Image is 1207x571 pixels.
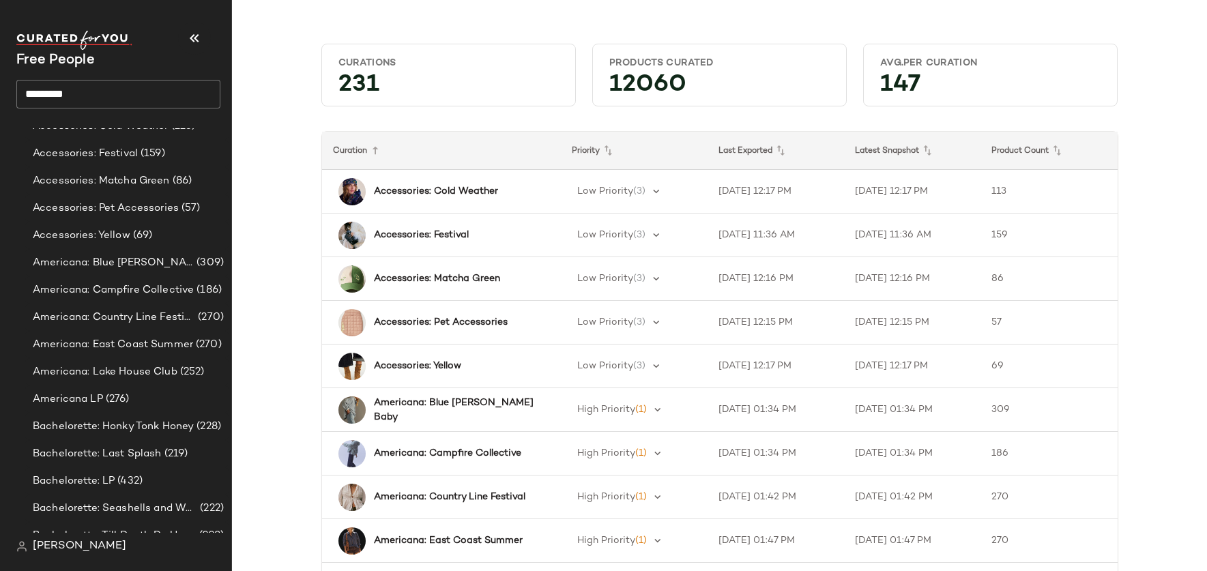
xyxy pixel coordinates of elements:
span: Low Priority [577,230,633,240]
th: Priority [561,132,708,170]
td: [DATE] 01:34 PM [708,388,844,432]
span: Bachelorette: Till Death Do Us Party [33,528,197,544]
span: (276) [103,392,130,407]
b: Accessories: Cold Weather [374,184,498,199]
td: 270 [980,519,1117,563]
span: Americana: East Coast Summer [33,337,193,353]
td: [DATE] 12:17 PM [844,345,980,388]
span: (252) [177,364,205,380]
td: [DATE] 01:34 PM [708,432,844,475]
span: (222) [197,501,224,516]
span: (69) [130,228,153,244]
td: [DATE] 12:17 PM [844,170,980,214]
span: Low Priority [577,361,633,371]
span: (3) [633,230,645,240]
span: (1) [635,405,647,415]
span: (3) [633,274,645,284]
b: Americana: Country Line Festival [374,490,525,504]
td: [DATE] 01:34 PM [844,388,980,432]
td: 186 [980,432,1117,475]
span: (186) [194,282,222,298]
td: [DATE] 12:17 PM [708,170,844,214]
img: 102795622_040_a [338,178,366,205]
span: (1) [635,536,647,546]
td: 309 [980,388,1117,432]
td: [DATE] 01:42 PM [844,475,980,519]
span: (3) [633,361,645,371]
span: Low Priority [577,317,633,327]
span: Americana: Country Line Festival [33,310,195,325]
span: Bachelorette: Seashells and Wedding Bells [33,501,197,516]
td: 69 [980,345,1117,388]
span: (309) [194,255,224,271]
td: 57 [980,301,1117,345]
span: (270) [195,310,224,325]
span: Americana: Campfire Collective [33,282,194,298]
td: 113 [980,170,1117,214]
div: 12060 [598,75,841,100]
span: (1) [635,448,647,458]
span: (159) [138,146,165,162]
span: Accessories: Matcha Green [33,173,170,189]
div: 231 [328,75,570,100]
span: (270) [193,337,222,353]
img: 101180578_092_f [338,396,366,424]
img: 100714385_237_d [338,440,366,467]
th: Curation [322,132,561,170]
b: Accessories: Festival [374,228,469,242]
td: [DATE] 11:36 AM [708,214,844,257]
span: (3) [633,186,645,196]
span: Americana LP [33,392,103,407]
span: [PERSON_NAME] [33,538,126,555]
span: (432) [115,473,143,489]
span: High Priority [577,536,635,546]
b: Accessories: Yellow [374,359,461,373]
span: Accessories: Yellow [33,228,130,244]
span: (1) [635,492,647,502]
span: Bachelorette: Last Splash [33,446,162,462]
th: Last Exported [708,132,844,170]
div: Curations [338,57,559,70]
b: Americana: East Coast Summer [374,533,523,548]
span: (57) [179,201,201,216]
span: Accessories: Festival [33,146,138,162]
div: Avg.per Curation [880,57,1101,70]
span: Low Priority [577,186,633,196]
td: [DATE] 01:47 PM [708,519,844,563]
span: Americana: Blue [PERSON_NAME] Baby [33,255,194,271]
span: High Priority [577,492,635,502]
span: (219) [162,446,188,462]
th: Latest Snapshot [844,132,980,170]
span: High Priority [577,405,635,415]
img: 103256988_072_a [338,353,366,380]
span: (228) [197,528,224,544]
b: Accessories: Pet Accessories [374,315,508,330]
b: Americana: Campfire Collective [374,446,521,460]
td: 86 [980,257,1117,301]
img: svg%3e [16,541,27,552]
td: [DATE] 01:42 PM [708,475,844,519]
th: Product Count [980,132,1117,170]
td: [DATE] 12:16 PM [844,257,980,301]
td: [DATE] 12:16 PM [708,257,844,301]
td: 270 [980,475,1117,519]
span: Americana: Lake House Club [33,364,177,380]
img: 102250982_030_b [338,265,366,293]
span: Accessories: Pet Accessories [33,201,179,216]
td: [DATE] 12:17 PM [708,345,844,388]
td: [DATE] 12:15 PM [708,301,844,345]
span: Current Company Name [16,53,95,68]
td: [DATE] 11:36 AM [844,214,980,257]
td: 159 [980,214,1117,257]
span: Bachelorette: LP [33,473,115,489]
span: (86) [170,173,192,189]
span: Bachelorette: Honky Tonk Honey [33,419,194,435]
span: (228) [194,419,221,435]
div: 147 [869,75,1111,100]
img: 93911964_010_0 [338,484,366,511]
td: [DATE] 12:15 PM [844,301,980,345]
img: 95815080_004_b [338,309,366,336]
span: High Priority [577,448,635,458]
span: (3) [633,317,645,327]
div: Products Curated [609,57,830,70]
